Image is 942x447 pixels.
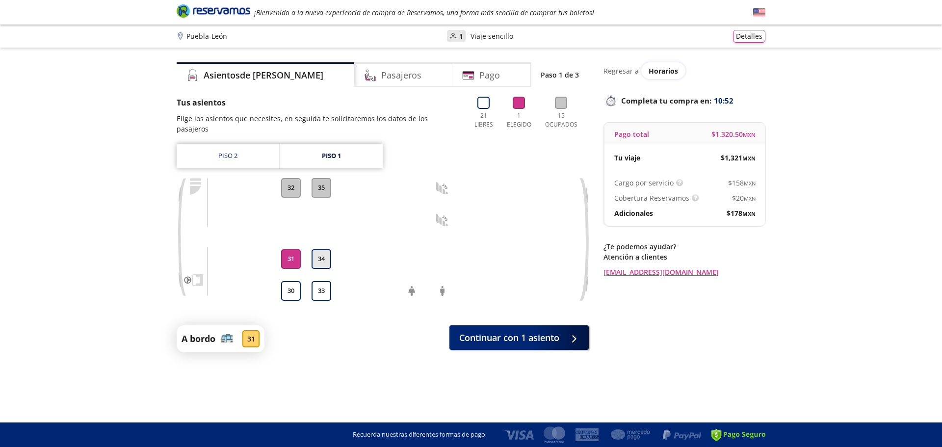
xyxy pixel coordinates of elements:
[727,208,756,218] span: $ 178
[753,6,765,19] button: English
[603,267,765,277] a: [EMAIL_ADDRESS][DOMAIN_NAME]
[177,3,250,18] i: Brand Logo
[242,330,260,347] div: 31
[721,153,756,163] span: $ 1,321
[381,69,421,82] h4: Pasajeros
[711,129,756,139] span: $ 1,320.50
[732,193,756,203] span: $ 20
[281,178,301,198] button: 32
[504,111,534,129] p: 1 Elegido
[744,195,756,202] small: MXN
[459,331,559,344] span: Continuar con 1 asiento
[479,69,500,82] h4: Pago
[182,332,215,345] p: A bordo
[744,180,756,187] small: MXN
[728,178,756,188] span: $ 158
[603,252,765,262] p: Atención a clientes
[471,31,513,41] p: Viaje sencillo
[743,131,756,138] small: MXN
[312,281,331,301] button: 33
[459,31,463,41] p: 1
[177,113,460,134] p: Elige los asientos que necesites, en seguida te solicitaremos los datos de los pasajeros
[603,94,765,107] p: Completa tu compra en :
[714,95,733,106] span: 10:52
[733,30,765,43] button: Detalles
[614,153,640,163] p: Tu viaje
[281,281,301,301] button: 30
[742,210,756,217] small: MXN
[204,69,323,82] h4: Asientos de [PERSON_NAME]
[322,151,341,161] div: Piso 1
[177,97,460,108] p: Tus asientos
[470,111,497,129] p: 21 Libres
[312,249,331,269] button: 34
[177,144,279,168] a: Piso 2
[312,178,331,198] button: 35
[614,129,649,139] p: Pago total
[614,193,689,203] p: Cobertura Reservamos
[281,249,301,269] button: 31
[603,241,765,252] p: ¿Te podemos ayudar?
[254,8,594,17] em: ¡Bienvenido a la nueva experiencia de compra de Reservamos, una forma más sencilla de comprar tus...
[177,3,250,21] a: Brand Logo
[280,144,383,168] a: Piso 1
[353,430,485,440] p: Recuerda nuestras diferentes formas de pago
[742,155,756,162] small: MXN
[603,66,639,76] p: Regresar a
[541,70,579,80] p: Paso 1 de 3
[614,178,674,188] p: Cargo por servicio
[649,66,678,76] span: Horarios
[603,62,765,79] div: Regresar a ver horarios
[186,31,227,41] p: Puebla - León
[614,208,653,218] p: Adicionales
[541,111,581,129] p: 15 Ocupados
[449,325,589,350] button: Continuar con 1 asiento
